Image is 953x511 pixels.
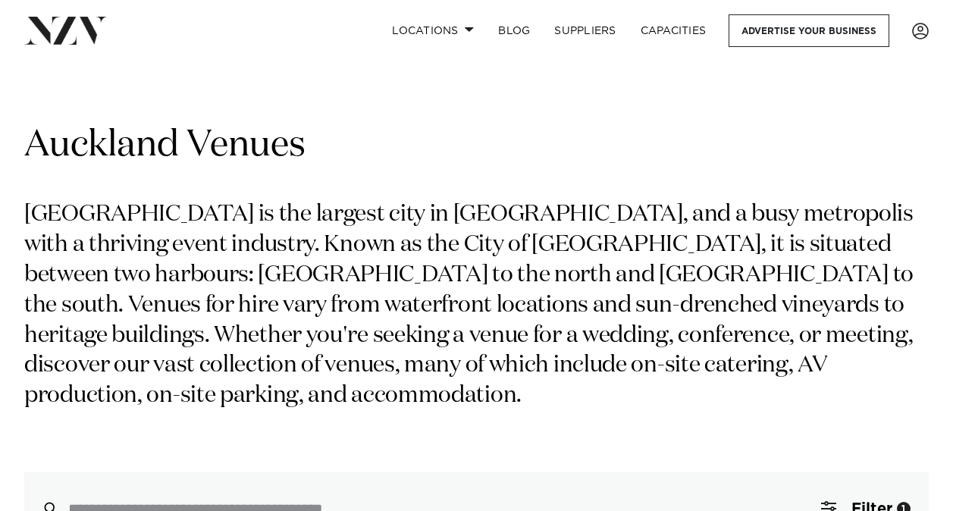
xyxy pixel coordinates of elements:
a: SUPPLIERS [542,14,628,47]
a: Locations [380,14,486,47]
a: BLOG [486,14,542,47]
p: [GEOGRAPHIC_DATA] is the largest city in [GEOGRAPHIC_DATA], and a busy metropolis with a thriving... [24,200,929,412]
a: Advertise your business [729,14,889,47]
h1: Auckland Venues [24,122,929,170]
img: nzv-logo.png [24,17,107,44]
a: Capacities [629,14,719,47]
